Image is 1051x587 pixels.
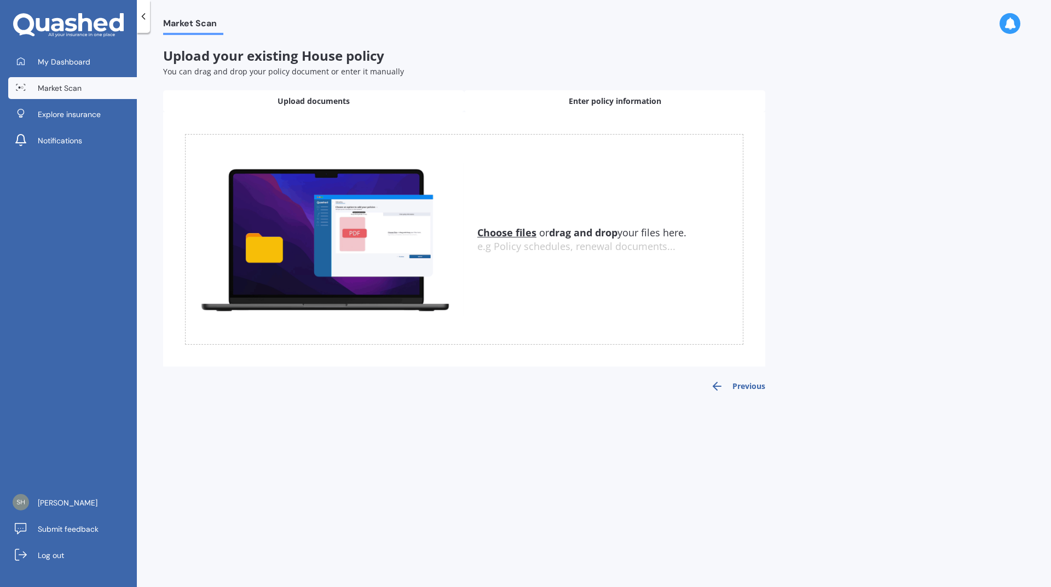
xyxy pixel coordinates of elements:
span: Explore insurance [38,109,101,120]
span: Upload documents [278,96,350,107]
img: 3bd576f31566ea90b25d382af627a031 [13,494,29,510]
img: upload.de96410c8ce839c3fdd5.gif [186,162,464,316]
span: Notifications [38,135,82,146]
span: Log out [38,550,64,561]
span: Market Scan [163,18,223,33]
a: Notifications [8,130,137,152]
span: Enter policy information [569,96,661,107]
span: You can drag and drop your policy document or enter it manually [163,66,404,77]
span: Market Scan [38,83,82,94]
button: Previous [711,380,765,393]
span: Upload your existing House policy [163,47,384,65]
span: My Dashboard [38,56,90,67]
div: e.g Policy schedules, renewal documents... [477,241,743,253]
a: My Dashboard [8,51,137,73]
a: Log out [8,544,137,566]
a: Market Scan [8,77,137,99]
a: [PERSON_NAME] [8,492,137,514]
b: drag and drop [549,226,617,239]
span: [PERSON_NAME] [38,497,97,508]
a: Explore insurance [8,103,137,125]
span: or your files here. [477,226,686,239]
u: Choose files [477,226,536,239]
span: Submit feedback [38,524,99,534]
a: Submit feedback [8,518,137,540]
